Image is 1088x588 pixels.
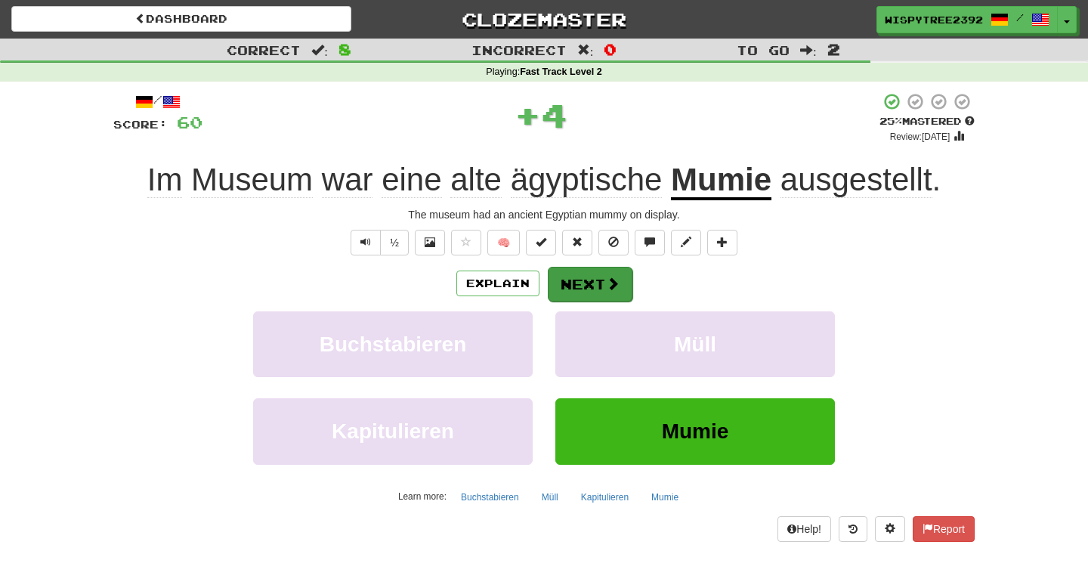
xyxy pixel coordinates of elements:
[780,162,932,198] span: ausgestellt
[113,118,168,131] span: Score:
[876,6,1058,33] a: WispyTree2392 /
[533,486,567,509] button: Müll
[674,333,716,356] span: Müll
[827,40,840,58] span: 2
[777,516,831,542] button: Help!
[332,419,454,443] span: Kapitulieren
[555,398,835,464] button: Mumie
[671,230,701,255] button: Edit sentence (alt+d)
[380,230,409,255] button: ½
[11,6,351,32] a: Dashboard
[227,42,301,57] span: Correct
[1016,12,1024,23] span: /
[398,491,447,502] small: Learn more:
[635,230,665,255] button: Discuss sentence (alt+u)
[351,230,381,255] button: Play sentence audio (ctl+space)
[451,230,481,255] button: Favorite sentence (alt+f)
[322,162,373,198] span: war
[562,230,592,255] button: Reset to 0% Mastered (alt+r)
[453,486,527,509] button: Buchstabieren
[737,42,790,57] span: To go
[253,311,533,377] button: Buchstabieren
[541,96,567,134] span: 4
[382,162,441,198] span: eine
[771,162,941,198] span: .
[113,92,202,111] div: /
[520,67,602,77] strong: Fast Track Level 2
[471,42,567,57] span: Incorrect
[707,230,737,255] button: Add to collection (alt+a)
[548,267,632,302] button: Next
[456,271,539,296] button: Explain
[415,230,445,255] button: Show image (alt+x)
[662,419,729,443] span: Mumie
[338,40,351,58] span: 8
[913,516,975,542] button: Report
[879,115,975,128] div: Mastered
[577,44,594,57] span: :
[177,113,202,132] span: 60
[671,162,771,200] u: Mumie
[573,486,637,509] button: Kapitulieren
[511,162,663,198] span: ägyptische
[487,230,520,255] button: 🧠
[515,92,541,138] span: +
[113,207,975,222] div: The museum had an ancient Egyptian mummy on display.
[800,44,817,57] span: :
[555,311,835,377] button: Müll
[374,6,714,32] a: Clozemaster
[147,162,183,198] span: Im
[348,230,409,255] div: Text-to-speech controls
[311,44,328,57] span: :
[598,230,629,255] button: Ignore sentence (alt+i)
[885,13,983,26] span: WispyTree2392
[839,516,867,542] button: Round history (alt+y)
[320,333,467,356] span: Buchstabieren
[879,115,902,127] span: 25 %
[253,398,533,464] button: Kapitulieren
[191,162,313,198] span: Museum
[604,40,617,58] span: 0
[526,230,556,255] button: Set this sentence to 100% Mastered (alt+m)
[450,162,502,198] span: alte
[643,486,687,509] button: Mumie
[890,132,950,142] small: Review: [DATE]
